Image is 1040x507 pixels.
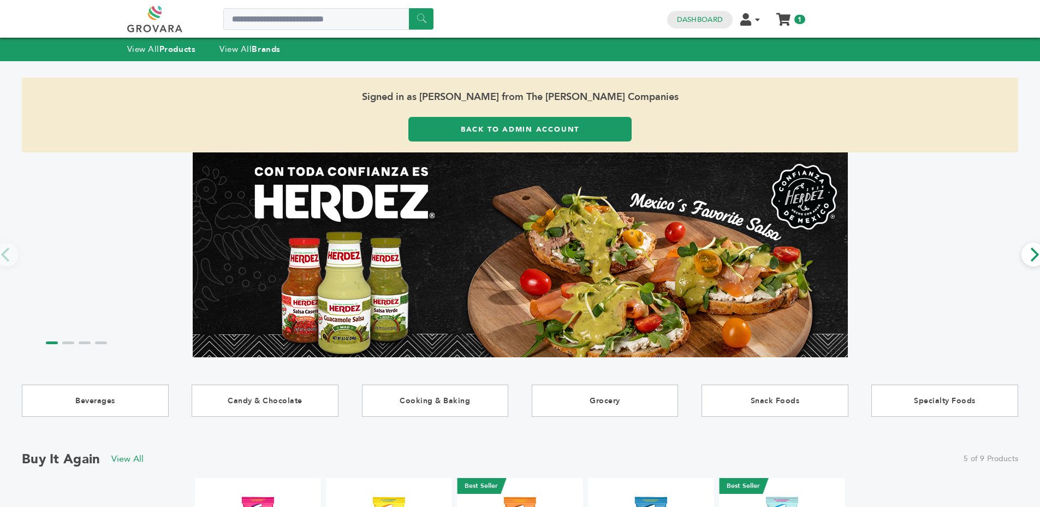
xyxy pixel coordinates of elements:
span: 5 of 9 Products [964,453,1018,464]
a: Dashboard [677,15,723,25]
h2: Buy it Again [22,450,100,468]
li: Page dot 4 [95,341,107,344]
li: Page dot 2 [62,341,74,344]
a: Cooking & Baking [362,385,509,417]
a: My Cart [777,10,789,21]
strong: Products [159,44,195,55]
a: Beverages [22,385,169,417]
a: Specialty Foods [871,385,1018,417]
li: Page dot 3 [79,341,91,344]
span: Signed in as [PERSON_NAME] from The [PERSON_NAME] Companies [22,78,1018,117]
a: View All [111,453,144,465]
li: Page dot 1 [46,341,58,344]
img: Marketplace Top Banner 1 [193,152,848,357]
a: Candy & Chocolate [192,385,338,417]
input: Search a product or brand... [223,8,433,30]
a: Grocery [532,385,679,417]
a: View AllProducts [127,44,196,55]
a: Back to Admin Account [408,117,632,142]
a: Snack Foods [702,385,848,417]
a: View AllBrands [219,44,281,55]
strong: Brands [252,44,280,55]
span: 1 [794,15,805,24]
